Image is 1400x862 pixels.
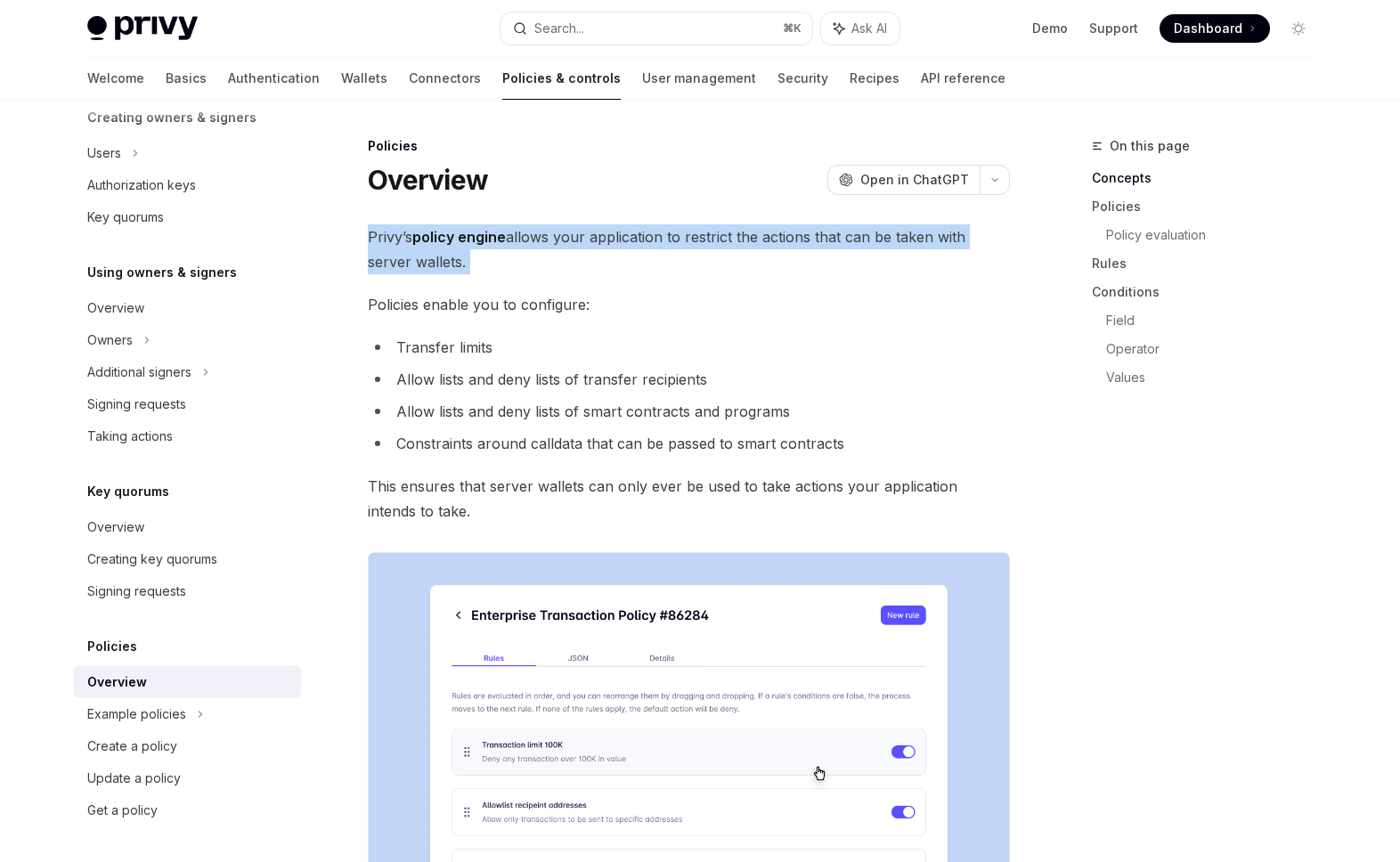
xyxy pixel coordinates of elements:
[87,329,133,351] div: Owners
[87,481,169,502] h5: Key quorums
[1092,164,1327,192] a: Concepts
[1089,20,1138,37] a: Support
[73,388,301,420] a: Signing requests
[502,57,621,100] a: Policies & controls
[1092,192,1327,221] a: Policies
[368,399,1010,424] li: Allow lists and deny lists of smart contracts and programs
[73,762,301,794] a: Update a policy
[1110,135,1190,157] span: On this page
[87,703,186,725] div: Example policies
[87,142,121,164] div: Users
[1106,306,1327,335] a: Field
[87,297,144,319] div: Overview
[87,736,177,757] div: Create a policy
[87,207,164,228] div: Key quorums
[827,165,980,195] button: Open in ChatGPT
[87,262,237,283] h5: Using owners & signers
[341,57,387,100] a: Wallets
[368,474,1010,524] span: This ensures that server wallets can only ever be used to take actions your application intends t...
[73,543,301,575] a: Creating key quorums
[368,164,488,196] h1: Overview
[228,57,320,100] a: Authentication
[860,171,969,189] span: Open in ChatGPT
[87,394,186,415] div: Signing requests
[534,18,584,39] div: Search...
[87,800,158,821] div: Get a policy
[87,516,144,538] div: Overview
[409,57,481,100] a: Connectors
[1160,14,1270,43] a: Dashboard
[73,666,301,698] a: Overview
[87,671,147,693] div: Overview
[87,16,198,41] img: light logo
[73,169,301,201] a: Authorization keys
[73,292,301,324] a: Overview
[73,730,301,762] a: Create a policy
[783,21,802,36] span: ⌘ K
[412,228,506,246] strong: policy engine
[87,175,196,196] div: Authorization keys
[73,420,301,452] a: Taking actions
[87,768,181,789] div: Update a policy
[821,12,899,45] button: Ask AI
[87,57,144,100] a: Welcome
[1092,249,1327,278] a: Rules
[1092,278,1327,306] a: Conditions
[921,57,1005,100] a: API reference
[1032,20,1068,37] a: Demo
[368,224,1010,274] span: Privy’s allows your application to restrict the actions that can be taken with server wallets.
[87,636,137,657] h5: Policies
[87,362,191,383] div: Additional signers
[1106,221,1327,249] a: Policy evaluation
[87,581,186,602] div: Signing requests
[777,57,828,100] a: Security
[368,292,1010,317] span: Policies enable you to configure:
[73,201,301,233] a: Key quorums
[87,426,173,447] div: Taking actions
[1284,14,1313,43] button: Toggle dark mode
[1106,335,1327,363] a: Operator
[368,137,1010,155] div: Policies
[73,575,301,607] a: Signing requests
[851,20,887,37] span: Ask AI
[850,57,899,100] a: Recipes
[501,12,812,45] button: Search...⌘K
[1174,20,1242,37] span: Dashboard
[87,549,217,570] div: Creating key quorums
[642,57,756,100] a: User management
[1106,363,1327,392] a: Values
[368,431,1010,456] li: Constraints around calldata that can be passed to smart contracts
[368,335,1010,360] li: Transfer limits
[368,367,1010,392] li: Allow lists and deny lists of transfer recipients
[166,57,207,100] a: Basics
[73,794,301,826] a: Get a policy
[73,511,301,543] a: Overview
